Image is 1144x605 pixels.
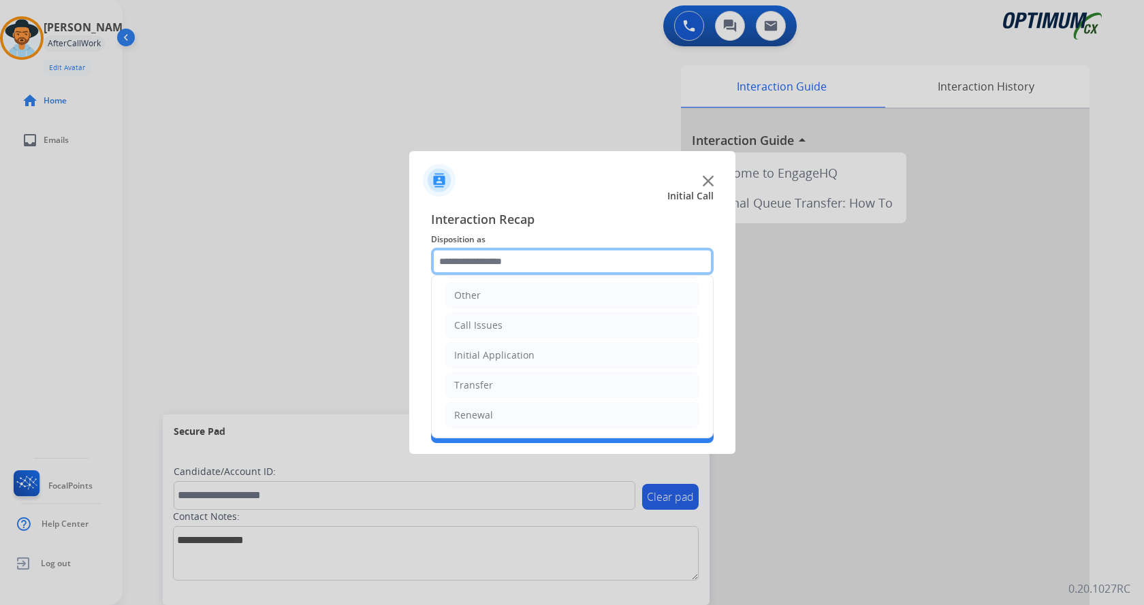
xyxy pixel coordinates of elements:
[1068,581,1130,597] p: 0.20.1027RC
[454,378,493,392] div: Transfer
[454,408,493,422] div: Renewal
[667,189,714,203] span: Initial Call
[454,289,481,302] div: Other
[454,318,503,332] div: Call Issues
[423,164,456,197] img: contactIcon
[454,348,535,362] div: Initial Application
[431,231,714,248] span: Disposition as
[431,210,714,231] span: Interaction Recap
